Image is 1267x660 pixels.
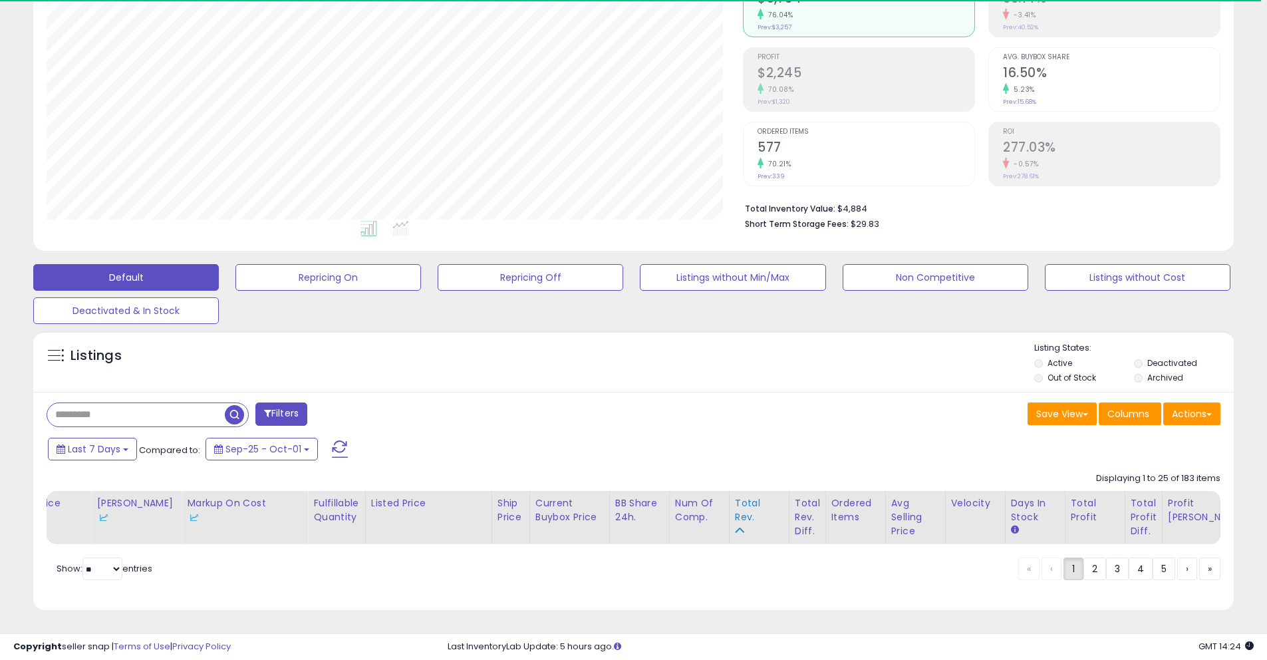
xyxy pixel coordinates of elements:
[1048,372,1096,383] label: Out of Stock
[1028,403,1097,425] button: Save View
[48,438,137,460] button: Last 7 Days
[313,496,359,524] div: Fulfillable Quantity
[758,65,974,83] h2: $2,245
[745,203,835,214] b: Total Inventory Value:
[96,511,110,524] img: InventoryLab Logo
[758,140,974,158] h2: 577
[70,347,122,365] h5: Listings
[371,496,486,510] div: Listed Price
[1003,54,1220,61] span: Avg. Buybox Share
[1045,264,1230,291] button: Listings without Cost
[187,496,302,524] div: Markup on Cost
[187,510,302,524] div: Some or all of the values in this column are provided from Inventory Lab.
[235,264,421,291] button: Repricing On
[795,496,820,538] div: Total Rev. Diff.
[17,510,85,524] div: Some or all of the values in this column are provided from Inventory Lab.
[758,172,785,180] small: Prev: 339
[1009,159,1038,169] small: -0.57%
[891,496,940,538] div: Avg Selling Price
[1153,558,1175,580] a: 5
[139,444,200,456] span: Compared to:
[1003,23,1038,31] small: Prev: 40.52%
[1003,128,1220,136] span: ROI
[13,640,62,653] strong: Copyright
[764,10,793,20] small: 76.04%
[172,640,231,653] a: Privacy Policy
[764,159,791,169] small: 70.21%
[1198,640,1254,653] span: 2025-10-10 14:24 GMT
[831,496,880,524] div: Ordered Items
[675,496,724,524] div: Num of Comp.
[57,562,152,575] span: Show: entries
[448,641,1254,653] div: Last InventoryLab Update: 5 hours ago.
[1083,558,1106,580] a: 2
[1163,403,1220,425] button: Actions
[1071,496,1119,524] div: Total Profit
[1131,496,1157,538] div: Total Profit Diff.
[758,128,974,136] span: Ordered Items
[1009,10,1036,20] small: -3.41%
[1147,372,1183,383] label: Archived
[1107,407,1149,420] span: Columns
[225,442,301,456] span: Sep-25 - Oct-01
[33,264,219,291] button: Default
[33,297,219,324] button: Deactivated & In Stock
[1011,524,1019,536] small: Days In Stock.
[1129,558,1153,580] a: 4
[1186,562,1189,576] span: ›
[758,23,791,31] small: Prev: $3,257
[438,264,623,291] button: Repricing Off
[745,200,1210,216] li: $4,884
[1003,172,1039,180] small: Prev: 278.61%
[497,496,524,524] div: Ship Price
[1096,472,1220,485] div: Displaying 1 to 25 of 183 items
[745,218,849,230] b: Short Term Storage Fees:
[1009,84,1035,94] small: 5.23%
[758,54,974,61] span: Profit
[640,264,825,291] button: Listings without Min/Max
[851,218,879,230] span: $29.83
[1168,496,1247,524] div: Profit [PERSON_NAME]
[13,641,231,653] div: seller snap | |
[1099,403,1161,425] button: Columns
[68,442,120,456] span: Last 7 Days
[758,98,790,106] small: Prev: $1,320
[535,496,604,524] div: Current Buybox Price
[96,496,176,524] div: [PERSON_NAME]
[764,84,793,94] small: 70.08%
[182,491,308,544] th: The percentage added to the cost of goods (COGS) that forms the calculator for Min & Max prices.
[1003,65,1220,83] h2: 16.50%
[1063,558,1083,580] a: 1
[615,496,664,524] div: BB Share 24h.
[843,264,1028,291] button: Non Competitive
[1003,98,1036,106] small: Prev: 15.68%
[1147,357,1197,369] label: Deactivated
[735,496,783,524] div: Total Rev.
[96,510,176,524] div: Some or all of the values in this column are provided from Inventory Lab.
[1208,562,1212,576] span: »
[187,511,200,524] img: InventoryLab Logo
[1106,558,1129,580] a: 3
[255,403,307,426] button: Filters
[1011,496,1059,524] div: Days In Stock
[17,496,85,524] div: Min Price
[114,640,170,653] a: Terms of Use
[206,438,318,460] button: Sep-25 - Oct-01
[951,496,1000,510] div: Velocity
[1034,342,1234,355] p: Listing States:
[1048,357,1072,369] label: Active
[1003,140,1220,158] h2: 277.03%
